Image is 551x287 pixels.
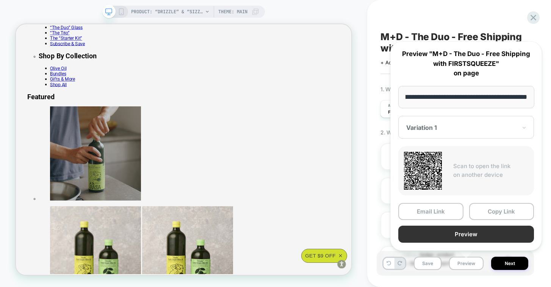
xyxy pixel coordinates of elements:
[380,59,418,66] span: + Add more info
[449,257,484,270] button: Preview
[131,6,203,18] span: PRODUCT: “Drizzle” & “Sizzle” Glass [duo]
[45,77,68,84] a: Shop All
[30,37,448,48] h2: Shop By Collection
[45,62,67,70] a: Bundles
[414,257,441,270] button: Save
[45,55,67,62] a: Olive Oil
[380,31,530,54] span: M+D - The Duo - Free Shipping with FIRSTSQUEEZE
[398,203,463,220] button: Email Link
[380,86,499,92] span: 1. What audience and where will the experience run?
[469,203,534,220] button: Copy Link
[45,15,88,22] a: The “Starter Kit”
[45,22,92,30] a: Subscribe & Save
[15,92,448,102] h2: Featured
[218,6,247,18] span: Theme: MAIN
[453,162,528,179] p: Scan to open the link on another device
[491,257,528,270] button: Next
[45,70,79,77] a: Gifts & More
[398,49,534,78] p: Preview "M+D - The Duo - Free Shipping with FIRSTSQUEEZE" on page
[380,129,479,136] span: 2. Which changes the experience contains?
[45,8,72,15] a: “The Trio”
[45,1,89,8] a: “The Duo” Glass
[398,226,534,243] button: Preview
